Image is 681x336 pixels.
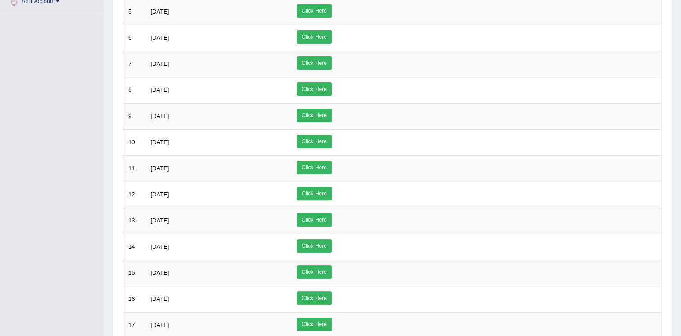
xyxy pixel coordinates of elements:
span: [DATE] [151,217,169,224]
a: Click Here [297,161,331,174]
span: [DATE] [151,86,169,93]
td: 15 [123,260,146,286]
a: Click Here [297,239,331,253]
a: Click Here [297,56,331,70]
span: [DATE] [151,295,169,302]
span: [DATE] [151,60,169,67]
td: 7 [123,51,146,77]
a: Click Here [297,30,331,44]
span: [DATE] [151,113,169,119]
span: [DATE] [151,8,169,15]
a: Click Here [297,109,331,122]
span: [DATE] [151,139,169,145]
td: 14 [123,234,146,260]
a: Click Here [297,82,331,96]
td: 10 [123,129,146,155]
span: [DATE] [151,191,169,198]
td: 13 [123,208,146,234]
a: Click Here [297,291,331,305]
a: Click Here [297,318,331,331]
td: 9 [123,103,146,129]
td: 6 [123,25,146,51]
td: 8 [123,77,146,103]
a: Click Here [297,265,331,279]
td: 16 [123,286,146,312]
a: Click Here [297,213,331,227]
td: 11 [123,155,146,182]
td: 12 [123,182,146,208]
span: [DATE] [151,269,169,276]
a: Click Here [297,187,331,200]
a: Click Here [297,135,331,148]
span: [DATE] [151,165,169,172]
a: Click Here [297,4,331,18]
span: [DATE] [151,322,169,328]
span: [DATE] [151,243,169,250]
span: [DATE] [151,34,169,41]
